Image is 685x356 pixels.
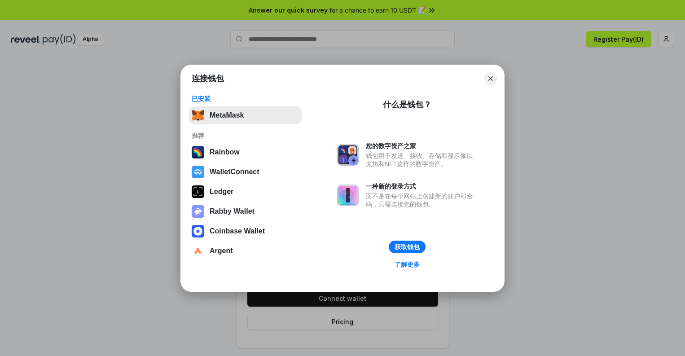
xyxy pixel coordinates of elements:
div: 一种新的登录方式 [366,182,477,190]
div: 了解更多 [395,260,420,268]
img: svg+xml,%3Csvg%20xmlns%3D%22http%3A%2F%2Fwww.w3.org%2F2000%2Fsvg%22%20fill%3D%22none%22%20viewBox... [337,185,359,206]
div: WalletConnect [210,168,259,176]
div: Ledger [210,188,233,196]
button: Argent [189,242,302,260]
div: 推荐 [192,132,299,140]
div: 获取钱包 [395,243,420,251]
button: Close [484,72,497,85]
button: Ledger [189,183,302,201]
a: 了解更多 [389,259,425,270]
button: 获取钱包 [389,241,426,253]
div: 您的数字资产之家 [366,142,477,150]
button: Rabby Wallet [189,202,302,220]
img: svg+xml,%3Csvg%20xmlns%3D%22http%3A%2F%2Fwww.w3.org%2F2000%2Fsvg%22%20fill%3D%22none%22%20viewBox... [337,144,359,166]
img: svg+xml,%3Csvg%20width%3D%22120%22%20height%3D%22120%22%20viewBox%3D%220%200%20120%20120%22%20fil... [192,146,204,158]
button: MetaMask [189,106,302,124]
img: svg+xml,%3Csvg%20xmlns%3D%22http%3A%2F%2Fwww.w3.org%2F2000%2Fsvg%22%20width%3D%2228%22%20height%3... [192,185,204,198]
div: Coinbase Wallet [210,227,265,235]
div: 什么是钱包？ [383,99,431,110]
img: svg+xml,%3Csvg%20width%3D%2228%22%20height%3D%2228%22%20viewBox%3D%220%200%2028%2028%22%20fill%3D... [192,225,204,237]
h1: 连接钱包 [192,73,224,84]
img: svg+xml,%3Csvg%20xmlns%3D%22http%3A%2F%2Fwww.w3.org%2F2000%2Fsvg%22%20fill%3D%22none%22%20viewBox... [192,205,204,218]
button: Coinbase Wallet [189,222,302,240]
div: Argent [210,247,233,255]
div: 而不是在每个网站上创建新的账户和密码，只需连接您的钱包。 [366,192,477,208]
button: WalletConnect [189,163,302,181]
img: svg+xml,%3Csvg%20fill%3D%22none%22%20height%3D%2233%22%20viewBox%3D%220%200%2035%2033%22%20width%... [192,109,204,122]
div: Rainbow [210,148,240,156]
div: 已安装 [192,95,299,103]
button: Rainbow [189,143,302,161]
div: 钱包用于发送、接收、存储和显示像以太坊和NFT这样的数字资产。 [366,152,477,168]
div: MetaMask [210,111,244,119]
div: Rabby Wallet [210,207,255,215]
img: svg+xml,%3Csvg%20width%3D%2228%22%20height%3D%2228%22%20viewBox%3D%220%200%2028%2028%22%20fill%3D... [192,245,204,257]
img: svg+xml,%3Csvg%20width%3D%2228%22%20height%3D%2228%22%20viewBox%3D%220%200%2028%2028%22%20fill%3D... [192,166,204,178]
